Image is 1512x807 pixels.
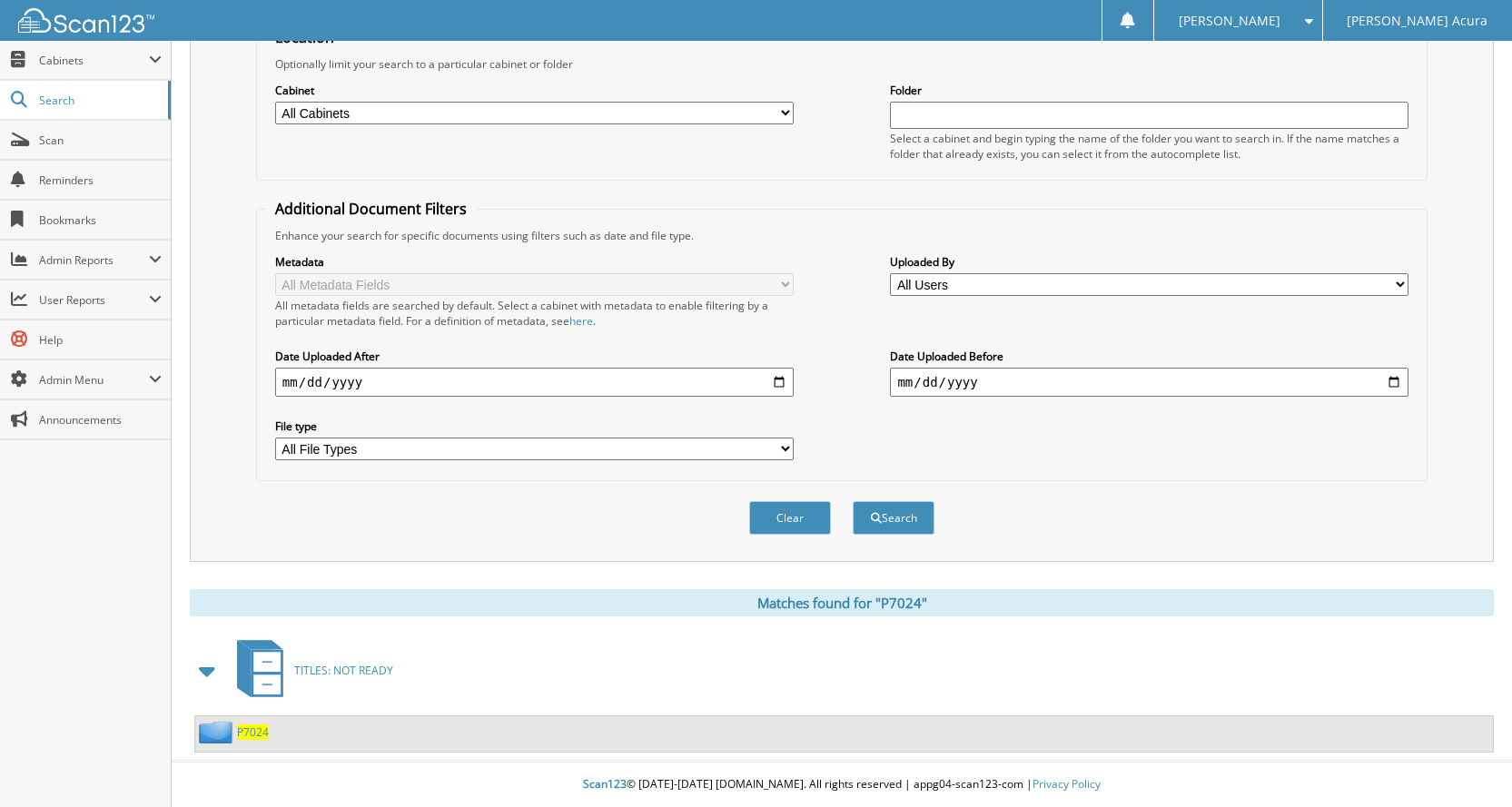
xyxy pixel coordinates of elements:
span: [PERSON_NAME] [1179,15,1280,26]
label: File type [275,418,794,434]
span: [PERSON_NAME] Acura [1347,15,1487,26]
label: Metadata [275,254,794,270]
div: Enhance your search for specific documents using filters such as date and file type. [266,228,1418,243]
legend: Additional Document Filters [266,199,476,219]
span: Cabinets [39,53,149,68]
span: TITLES: NOT READY [294,663,393,678]
div: © [DATE]-[DATE] [DOMAIN_NAME]. All rights reserved | appg04-scan123-com | [172,763,1512,807]
span: User Reports [39,292,149,308]
label: Date Uploaded After [275,349,794,364]
button: Clear [749,501,831,535]
span: Bookmarks [39,212,162,228]
a: TITLES: NOT READY [226,635,393,706]
img: folder2.png [199,721,237,743]
span: Announcements [39,412,162,428]
div: Optionally limit your search to a particular cabinet or folder [266,56,1418,72]
label: Folder [890,83,1408,98]
div: Select a cabinet and begin typing the name of the folder you want to search in. If the name match... [890,131,1408,162]
span: Search [39,93,159,108]
span: Admin Reports [39,252,149,268]
input: start [275,368,794,397]
span: Help [39,332,162,348]
label: Date Uploaded Before [890,349,1408,364]
a: Privacy Policy [1033,776,1101,792]
div: All metadata fields are searched by default. Select a cabinet with metadata to enable filtering b... [275,298,794,329]
span: Scan123 [583,776,627,792]
span: Scan [39,133,162,148]
a: here [569,313,593,329]
input: end [890,368,1408,397]
button: Search [853,501,934,535]
div: Matches found for "P7024" [190,589,1494,616]
a: P7024 [237,724,269,740]
iframe: Chat Widget [1421,720,1512,807]
label: Cabinet [275,83,794,98]
img: scan123-logo-white.svg [18,8,154,33]
span: Admin Menu [39,372,149,388]
span: Reminders [39,172,162,188]
label: Uploaded By [890,254,1408,270]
